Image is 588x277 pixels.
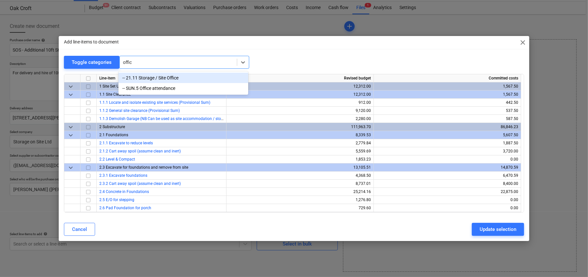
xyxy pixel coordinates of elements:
[229,82,371,90] div: 12,312.00
[99,141,153,145] a: 2.1.1 Excavate to reduce levels
[229,123,371,131] div: 111,963.70
[99,84,135,89] span: 1 Site Set Up / Demo
[118,83,248,93] div: -- SUN.5 Office attendance
[229,163,371,172] div: 13,105.51
[67,91,75,99] span: keyboard_arrow_down
[99,198,134,202] a: 2.5 E/O for stepping
[376,163,518,172] div: 14,870.59
[97,74,227,82] div: Line-item
[376,147,518,155] div: 3,720.00
[376,196,518,204] div: 0.00
[99,108,180,113] a: 1.1.2 General site clearance (Provisional Sum)
[480,225,516,234] div: Update selection
[376,90,518,99] div: 1,567.50
[64,39,119,45] p: Add line-items to document
[118,73,248,83] div: -- 21.11 Storage / Site Office
[99,100,210,105] a: 1.1.1 Locate and isolate existing site services (Provisional Sum)
[229,188,371,196] div: 25,214.16
[376,180,518,188] div: 8,400.00
[229,90,371,99] div: 12,312.00
[376,107,518,115] div: 537.50
[99,133,128,137] span: 2.1 Foundations
[99,165,188,170] span: 2.3 Excavate for foundations and remove from site
[72,58,112,66] div: Toggle categories
[99,181,181,186] a: 2.3.2 Cart away spoil (assume clean and inert)
[229,155,371,163] div: 1,853.23
[376,99,518,107] div: 442.50
[67,123,75,131] span: keyboard_arrow_down
[99,92,131,97] span: 1.1 Site Clearance
[99,173,147,178] a: 2.3.1 Excavate foundations
[376,188,518,196] div: 22,875.00
[99,189,149,194] a: 2.4 Concrete in Foundations
[229,196,371,204] div: 1,276.80
[376,115,518,123] div: 587.50
[519,39,527,46] span: close
[374,74,521,82] div: Committed costs
[99,206,151,210] a: 2.6 Pad Foundation for porch
[376,82,518,90] div: 1,567.50
[99,116,284,121] a: 1.1.3 Demolish Garage (NB Can be used as site accommodation / storage during build) (provisional ...
[227,74,374,82] div: Revised budget
[229,99,371,107] div: 912.00
[229,115,371,123] div: 2,280.00
[556,246,588,277] iframe: Chat Widget
[472,223,524,236] button: Update selection
[64,223,95,236] button: Cancel
[376,123,518,131] div: 86,846.23
[64,56,119,69] button: Toggle categories
[229,147,371,155] div: 5,559.69
[229,139,371,147] div: 2,779.84
[376,172,518,180] div: 6,470.59
[376,131,518,139] div: 5,607.50
[67,164,75,172] span: keyboard_arrow_down
[72,225,87,234] div: Cancel
[99,125,125,129] span: 2 Substructure
[229,107,371,115] div: 9,120.00
[376,139,518,147] div: 1,887.50
[99,157,135,162] a: 2.2 Level & Compact
[229,180,371,188] div: 8,737.01
[229,204,371,212] div: 729.60
[376,155,518,163] div: 0.00
[229,172,371,180] div: 4,368.50
[229,131,371,139] div: 8,339.53
[67,131,75,139] span: keyboard_arrow_down
[99,149,181,153] a: 2.1.2 Cart away spoil (assume clean and inert)
[67,83,75,90] span: keyboard_arrow_down
[376,204,518,212] div: 0.00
